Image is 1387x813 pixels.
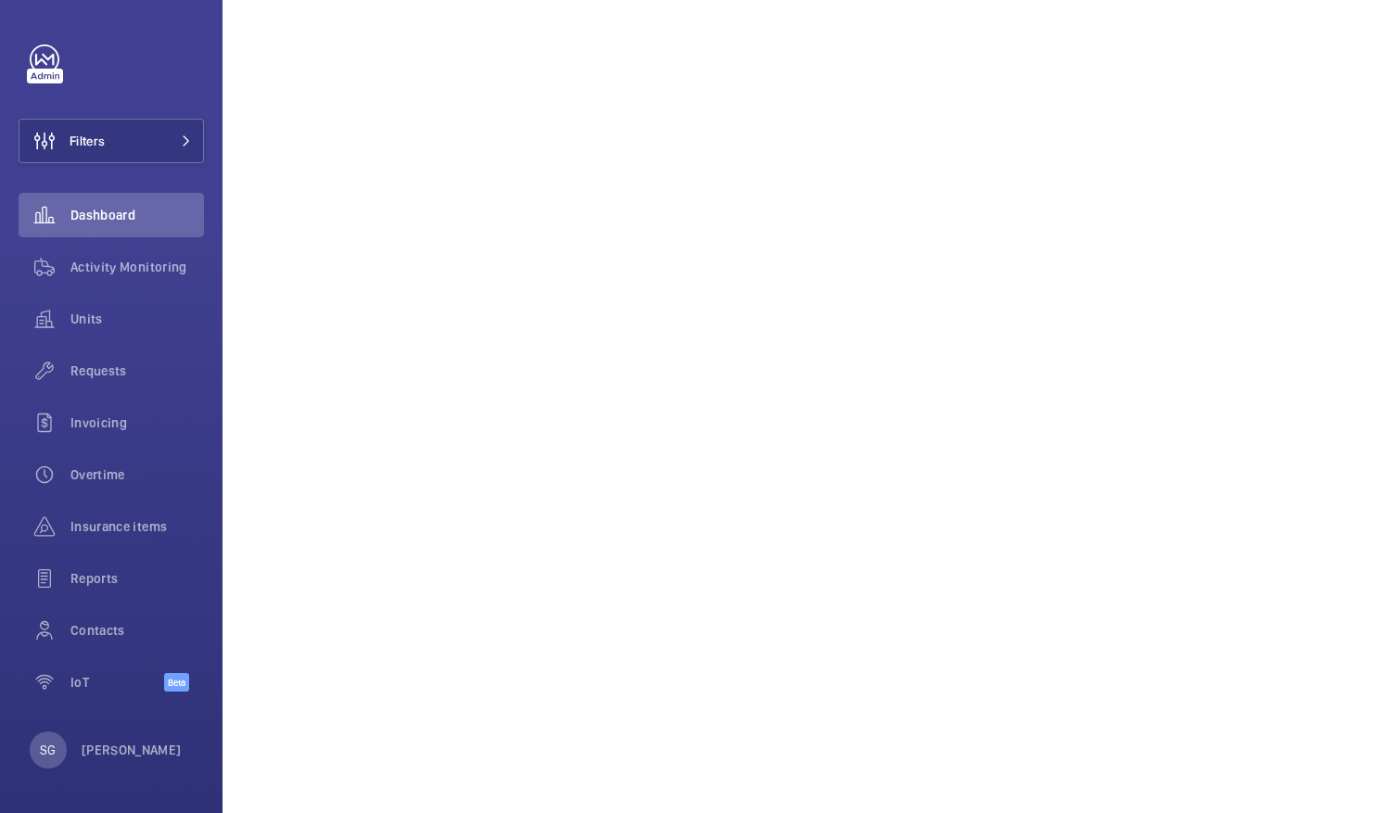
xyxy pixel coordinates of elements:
span: Invoicing [70,413,204,432]
span: Beta [164,673,189,692]
span: Reports [70,569,204,588]
span: Insurance items [70,517,204,536]
span: Filters [70,132,105,150]
span: Activity Monitoring [70,258,204,276]
span: Units [70,310,204,328]
span: Dashboard [70,206,204,224]
p: [PERSON_NAME] [82,741,182,759]
button: Filters [19,119,204,163]
span: Requests [70,362,204,380]
span: IoT [70,673,164,692]
span: Contacts [70,621,204,640]
p: SG [40,741,56,759]
span: Overtime [70,465,204,484]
